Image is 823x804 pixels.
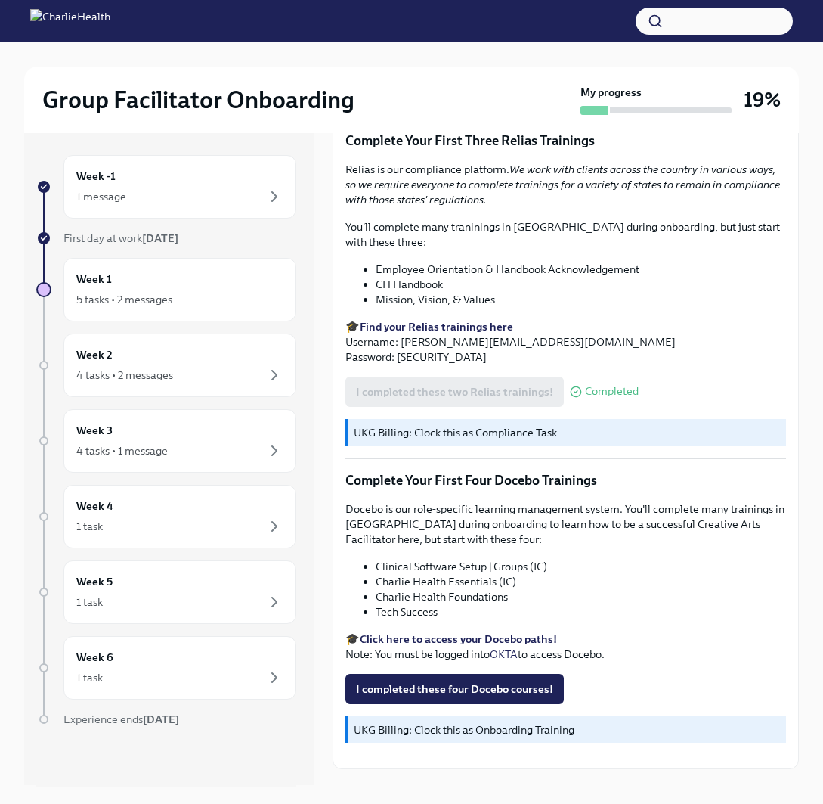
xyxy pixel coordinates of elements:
[345,471,786,489] p: Complete Your First Four Docebo Trainings
[360,632,557,646] a: Click here to access your Docebo paths!
[36,560,296,624] a: Week 51 task
[76,292,172,307] div: 5 tasks • 2 messages
[36,258,296,321] a: Week 15 tasks • 2 messages
[76,368,173,383] div: 4 tasks • 2 messages
[376,262,786,277] li: Employee Orientation & Handbook Acknowledgement
[356,681,553,697] span: I completed these four Docebo courses!
[345,162,786,207] p: Relias is our compliance platform.
[76,271,112,287] h6: Week 1
[376,604,786,619] li: Tech Success
[354,722,780,737] p: UKG Billing: Clock this as Onboarding Training
[30,9,110,33] img: CharlieHealth
[345,674,564,704] button: I completed these four Docebo courses!
[76,189,126,204] div: 1 message
[76,422,113,439] h6: Week 3
[744,86,781,113] h3: 19%
[345,319,786,365] p: 🎓 Username: [PERSON_NAME][EMAIL_ADDRESS][DOMAIN_NAME] Password: [SECURITY_DATA]
[76,649,113,666] h6: Week 6
[36,334,296,397] a: Week 24 tasks • 2 messages
[76,670,103,685] div: 1 task
[585,386,639,397] span: Completed
[36,155,296,219] a: Week -11 message
[36,231,296,246] a: First day at work[DATE]
[376,292,786,307] li: Mission, Vision, & Values
[63,712,179,726] span: Experience ends
[76,594,103,610] div: 1 task
[376,559,786,574] li: Clinical Software Setup | Groups (IC)
[36,409,296,473] a: Week 34 tasks • 1 message
[76,573,113,590] h6: Week 5
[345,501,786,547] p: Docebo is our role-specific learning management system. You'll complete many trainings in [GEOGRA...
[345,632,786,662] p: 🎓 Note: You must be logged into to access Docebo.
[42,85,354,115] h2: Group Facilitator Onboarding
[490,647,518,661] a: OKTA
[376,589,786,604] li: Charlie Health Foundations
[345,132,786,150] p: Complete Your First Three Relias Trainings
[76,519,103,534] div: 1 task
[143,712,179,726] strong: [DATE]
[76,498,113,514] h6: Week 4
[36,485,296,548] a: Week 41 task
[76,168,116,185] h6: Week -1
[580,85,642,100] strong: My progress
[63,231,178,245] span: First day at work
[354,425,780,440] p: UKG Billing: Clock this as Compliance Task
[36,636,296,700] a: Week 61 task
[376,277,786,292] li: CH Handbook
[360,320,513,334] a: Find your Relias trainings here
[345,163,780,206] em: We work with clients across the country in various ways, so we require everyone to complete train...
[76,443,168,458] div: 4 tasks • 1 message
[142,231,178,245] strong: [DATE]
[76,346,113,363] h6: Week 2
[345,219,786,250] p: You'll complete many traninings in [GEOGRAPHIC_DATA] during onboarding, but just start with these...
[376,574,786,589] li: Charlie Health Essentials (IC)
